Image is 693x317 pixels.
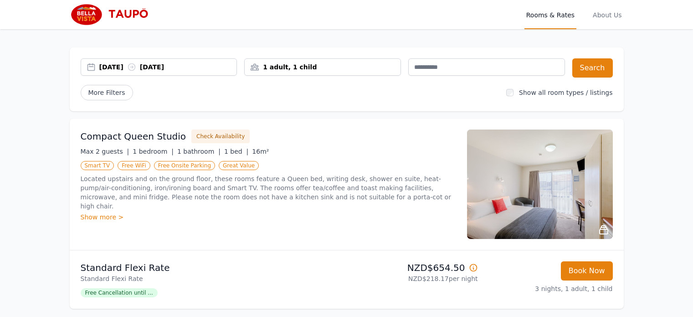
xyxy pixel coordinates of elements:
[81,213,456,222] div: Show more >
[191,130,250,143] button: Check Availability
[81,85,133,100] span: More Filters
[133,148,174,155] span: 1 bedroom |
[224,148,248,155] span: 1 bed |
[81,148,129,155] span: Max 2 guests |
[572,58,613,78] button: Search
[177,148,221,155] span: 1 bathroom |
[519,89,612,96] label: Show all room types / listings
[245,62,400,72] div: 1 adult, 1 child
[350,274,478,283] p: NZD$218.17 per night
[81,130,186,143] h3: Compact Queen Studio
[485,284,613,293] p: 3 nights, 1 adult, 1 child
[350,261,478,274] p: NZD$654.50
[252,148,269,155] span: 16m²
[154,161,215,170] span: Free Onsite Parking
[81,274,343,283] p: Standard Flexi Rate
[81,161,114,170] span: Smart TV
[81,288,158,297] span: Free Cancellation until ...
[81,261,343,274] p: Standard Flexi Rate
[99,62,237,72] div: [DATE] [DATE]
[561,261,613,281] button: Book Now
[70,4,157,26] img: Bella Vista Taupo
[219,161,259,170] span: Great Value
[118,161,150,170] span: Free WiFi
[81,174,456,211] p: Located upstairs and on the ground floor, these rooms feature a Queen bed, writing desk, shower e...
